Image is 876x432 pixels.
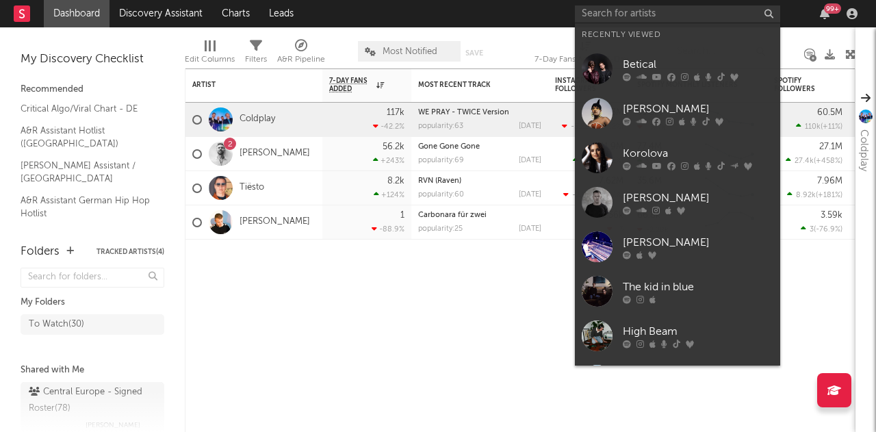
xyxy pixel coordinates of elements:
[400,211,404,220] div: 1
[240,114,275,125] a: Coldplay
[21,81,164,98] div: Recommended
[801,225,842,233] div: ( )
[21,294,164,311] div: My Folders
[418,191,464,199] div: popularity: 60
[575,47,780,91] a: Betical
[372,225,404,233] div: -88.9 %
[185,34,235,74] div: Edit Columns
[571,123,593,131] span: -5.22k
[573,156,623,165] div: ( )
[383,142,404,151] div: 56.2k
[805,123,821,131] span: 110k
[418,177,541,185] div: RVN (Raven)
[21,51,164,68] div: My Discovery Checklist
[787,190,842,199] div: ( )
[817,177,842,186] div: 7.96M
[824,3,841,14] div: 99 +
[823,123,840,131] span: +11 %
[519,191,541,199] div: [DATE]
[534,51,637,68] div: 7-Day Fans Added (7-Day Fans Added)
[817,108,842,117] div: 60.5M
[820,8,829,19] button: 99+
[277,34,325,74] div: A&R Pipeline
[240,216,310,228] a: [PERSON_NAME]
[418,212,541,219] div: Carbonara für zwei
[21,362,164,379] div: Shared with Me
[534,34,637,74] div: 7-Day Fans Added (7-Day Fans Added)
[418,123,463,130] div: popularity: 63
[96,249,164,255] button: Tracked Artists(4)
[192,81,295,89] div: Artist
[555,77,603,93] div: Instagram Followers
[418,81,521,89] div: Most Recent Track
[519,123,541,130] div: [DATE]
[418,143,480,151] a: Gone Gone Gone
[563,190,623,199] div: ( )
[575,225,780,269] a: [PERSON_NAME]
[575,314,780,358] a: High Beam
[623,145,773,162] div: Korolova
[575,136,780,180] a: Korolova
[623,234,773,251] div: [PERSON_NAME]
[387,177,404,186] div: 8.2k
[795,157,814,165] span: 27.4k
[383,47,437,56] span: Most Notified
[240,148,310,160] a: [PERSON_NAME]
[21,123,151,151] a: A&R Assistant Hotlist ([GEOGRAPHIC_DATA])
[821,211,842,220] div: 3.59k
[418,177,461,185] a: RVN (Raven)
[575,358,780,403] a: oskar med k
[818,192,840,199] span: +181 %
[245,51,267,68] div: Filters
[418,109,541,116] div: WE PRAY - TWICE Version
[519,157,541,164] div: [DATE]
[374,190,404,199] div: +124 %
[387,108,404,117] div: 117k
[575,5,780,23] input: Search for artists
[816,226,840,233] span: -76.9 %
[575,180,780,225] a: [PERSON_NAME]
[418,212,487,219] a: Carbonara für zwei
[418,109,509,116] a: WE PRAY - TWICE Version
[623,56,773,73] div: Betical
[562,122,623,131] div: ( )
[572,192,595,199] span: -2.86k
[575,91,780,136] a: [PERSON_NAME]
[465,49,483,57] button: Save
[582,27,773,43] div: Recently Viewed
[373,156,404,165] div: +243 %
[623,101,773,117] div: [PERSON_NAME]
[185,51,235,68] div: Edit Columns
[623,279,773,295] div: The kid in blue
[819,142,842,151] div: 27.1M
[855,129,872,171] div: Coldplay
[796,192,816,199] span: 8.92k
[21,314,164,335] a: To Watch(30)
[623,190,773,206] div: [PERSON_NAME]
[21,158,151,186] a: [PERSON_NAME] Assistant / [GEOGRAPHIC_DATA]
[329,77,373,93] span: 7-Day Fans Added
[29,384,153,417] div: Central Europe - Signed Roster ( 78 )
[21,101,151,116] a: Critical Algo/Viral Chart - DE
[418,225,463,233] div: popularity: 25
[575,269,780,314] a: The kid in blue
[623,323,773,340] div: High Beam
[796,122,842,131] div: ( )
[245,34,267,74] div: Filters
[816,157,840,165] span: +458 %
[21,268,164,288] input: Search for folders...
[519,225,541,233] div: [DATE]
[418,143,541,151] div: Gone Gone Gone
[21,193,151,221] a: A&R Assistant German Hip Hop Hotlist
[21,244,60,260] div: Folders
[786,156,842,165] div: ( )
[418,157,464,164] div: popularity: 69
[373,122,404,131] div: -42.2 %
[240,182,264,194] a: Tiësto
[277,51,325,68] div: A&R Pipeline
[810,226,814,233] span: 3
[774,77,822,93] div: Spotify Followers
[29,316,84,333] div: To Watch ( 30 )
